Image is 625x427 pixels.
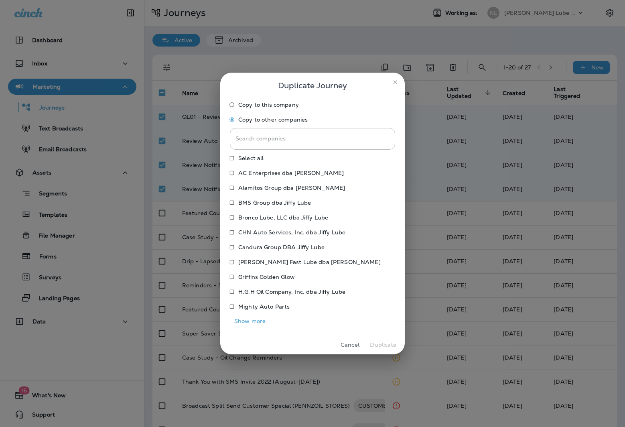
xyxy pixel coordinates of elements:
[278,79,347,92] span: Duplicate Journey
[238,155,264,161] span: Select all
[335,339,365,351] button: Cancel
[238,274,295,280] p: Griffins Golden Glow
[238,170,344,176] p: AC Enterprises dba [PERSON_NAME]
[238,116,308,123] span: Copy to other companies
[238,214,328,221] p: Bronco Lube, LLC dba Jiffy Lube
[238,185,345,191] p: Alamitos Group dba [PERSON_NAME]
[238,244,325,250] p: Candura Group DBA Jiffy Lube
[238,303,290,310] p: Mighty Auto Parts
[238,259,381,265] p: [PERSON_NAME] Fast Lube dba [PERSON_NAME]
[389,76,402,89] button: close
[238,289,345,295] p: H.G.H Oil Company, Inc. dba Jiffy Lube
[238,102,299,108] span: Copy to this company
[230,315,270,327] button: Show more
[238,199,311,206] p: BMS Group dba Jiffy Lube
[238,229,345,236] p: CHN Auto Services, Inc. dba Jiffy Lube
